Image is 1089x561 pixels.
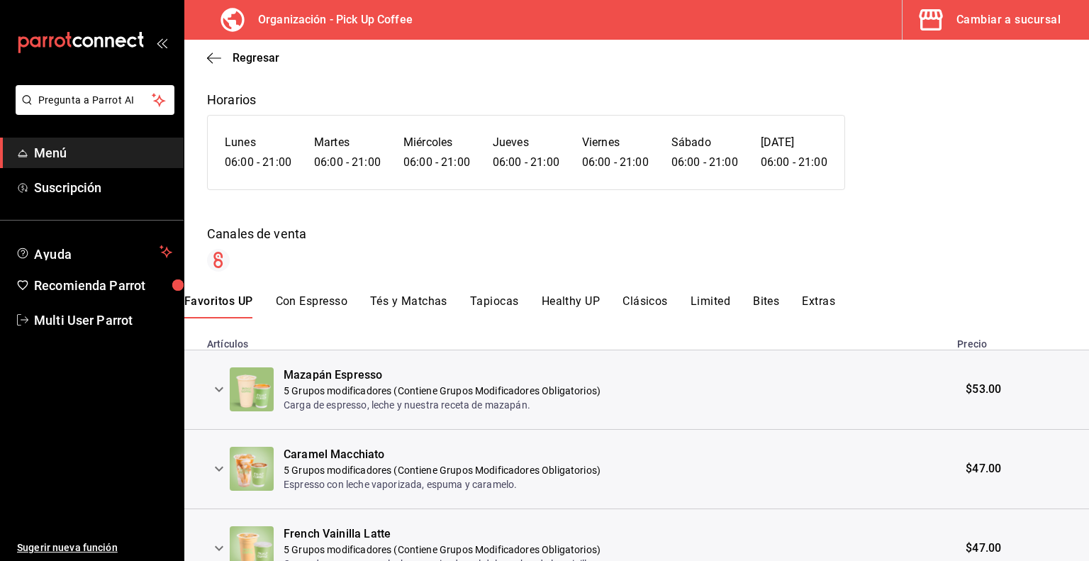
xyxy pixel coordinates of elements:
[470,294,519,318] button: Tapiocas
[284,398,601,412] p: Carga de espresso, leche y nuestra receta de mazapán.
[34,178,172,197] span: Suscripción
[949,330,1089,350] th: Precio
[34,143,172,162] span: Menú
[34,243,154,260] span: Ayuda
[691,294,730,318] button: Limited
[230,447,274,491] img: Preview
[493,152,559,172] h6: 06:00 - 21:00
[10,103,174,118] a: Pregunta a Parrot AI
[284,367,601,384] div: Mazapán Espresso
[753,294,779,318] button: Bites
[314,152,381,172] h6: 06:00 - 21:00
[156,37,167,48] button: open_drawer_menu
[207,457,231,481] button: expand row
[582,133,649,152] h6: Viernes
[802,294,835,318] button: Extras
[247,11,413,28] h3: Organización - Pick Up Coffee
[184,294,1089,318] div: scrollable menu categories
[207,90,1066,109] div: Horarios
[284,384,601,398] p: 5 Grupos modificadores (Contiene Grupos Modificadores Obligatorios)
[956,10,1061,30] div: Cambiar a sucursal
[207,377,231,401] button: expand row
[403,152,470,172] h6: 06:00 - 21:00
[233,51,279,65] span: Regresar
[493,133,559,152] h6: Jueves
[225,133,291,152] h6: Lunes
[761,152,827,172] h6: 06:00 - 21:00
[284,526,601,543] div: French Vainilla Latte
[34,276,172,295] span: Recomienda Parrot
[184,330,949,350] th: Artículos
[582,152,649,172] h6: 06:00 - 21:00
[284,543,601,557] p: 5 Grupos modificadores (Contiene Grupos Modificadores Obligatorios)
[207,536,231,560] button: expand row
[16,85,174,115] button: Pregunta a Parrot AI
[966,461,1001,477] span: $47.00
[230,367,274,411] img: Preview
[671,133,738,152] h6: Sábado
[966,540,1001,557] span: $47.00
[284,463,601,477] p: 5 Grupos modificadores (Contiene Grupos Modificadores Obligatorios)
[370,294,447,318] button: Tés y Matchas
[403,133,470,152] h6: Miércoles
[207,224,1066,243] div: Canales de venta
[276,294,348,318] button: Con Espresso
[34,311,172,330] span: Multi User Parrot
[207,51,279,65] button: Regresar
[671,152,738,172] h6: 06:00 - 21:00
[225,152,291,172] h6: 06:00 - 21:00
[622,294,668,318] button: Clásicos
[966,382,1001,398] span: $53.00
[17,540,172,555] span: Sugerir nueva función
[314,133,381,152] h6: Martes
[38,93,152,108] span: Pregunta a Parrot AI
[184,294,253,318] button: Favoritos UP
[284,477,601,491] p: Espresso con leche vaporizada, espuma y caramelo.
[761,133,827,152] h6: [DATE]
[542,294,601,318] button: Healthy UP
[284,447,601,463] div: Caramel Macchiato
